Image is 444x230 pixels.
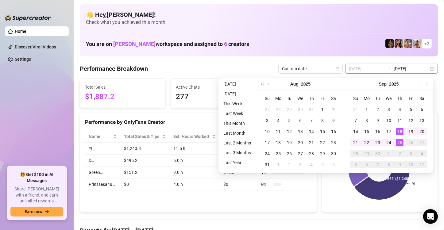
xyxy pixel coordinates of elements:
div: 30 [374,150,381,157]
li: [DATE] [221,80,253,88]
span: Share [PERSON_NAME] with a friend, and earn unlimited rewards [10,186,63,204]
td: 2025-08-18 [273,137,284,148]
td: 2025-07-27 [262,104,273,115]
td: 2025-09-17 [383,126,394,137]
button: Last year (Control + left) [259,78,265,90]
td: 2025-08-26 [284,148,295,159]
td: 2025-08-17 [262,137,273,148]
li: Last Week [221,110,253,117]
div: 12 [407,117,415,124]
td: 2025-09-05 [317,159,328,170]
td: 9.0 h [170,167,220,178]
td: Green… [85,167,120,178]
td: 2025-09-04 [394,104,405,115]
div: 28 [308,150,315,157]
div: 14 [352,128,359,135]
text: YL… [412,182,419,186]
td: 2025-10-05 [350,159,361,170]
td: 11.5 h [170,143,220,155]
td: 2025-10-04 [416,148,427,159]
td: 2025-07-28 [273,104,284,115]
div: 29 [286,106,293,113]
div: 5 [352,161,359,168]
div: 6 [330,161,337,168]
td: 2025-08-23 [328,137,339,148]
div: 4 [275,117,282,124]
div: 22 [319,139,326,146]
div: 1 [275,161,282,168]
li: [DATE] [221,90,253,98]
button: Choose a year [301,78,311,90]
h4: Performance Breakdown [80,64,148,73]
li: Last 2 Months [221,139,253,147]
div: 20 [297,139,304,146]
th: Mo [273,93,284,104]
td: 2025-10-07 [372,159,383,170]
div: 4 [396,106,403,113]
td: 4.0 h [170,178,220,190]
td: $0 [120,178,170,190]
td: 2025-07-29 [284,104,295,115]
li: Last Year [221,159,253,166]
td: 2025-10-02 [394,148,405,159]
div: 10 [385,117,392,124]
div: 22 [363,139,370,146]
span: calendar [336,67,339,71]
th: Sa [416,93,427,104]
div: 9 [330,117,337,124]
div: 5 [319,161,326,168]
span: Custom date [282,64,339,73]
td: 2025-08-30 [328,148,339,159]
th: Tu [284,93,295,104]
span: 6 [224,41,227,47]
div: 19 [286,139,293,146]
div: 17 [264,139,271,146]
div: 21 [352,139,359,146]
th: Th [306,93,317,104]
th: We [383,93,394,104]
td: 2025-09-13 [416,115,427,126]
span: Name [89,133,112,140]
td: 2025-07-30 [295,104,306,115]
td: 2025-10-08 [383,159,394,170]
div: 31 [352,106,359,113]
div: Open Intercom Messenger [423,209,438,224]
li: This Week [221,100,253,107]
td: 2025-09-06 [416,104,427,115]
th: Total Sales & Tips [120,131,170,143]
div: 1 [363,106,370,113]
span: $1,887.2 [85,91,160,103]
div: 29 [363,150,370,157]
td: 2025-08-06 [295,115,306,126]
td: $16.8 [220,167,257,178]
h4: 👋 Hey, [PERSON_NAME] ! [86,10,432,19]
td: 2025-09-04 [306,159,317,170]
a: Settings [15,57,31,62]
button: Choose a month [290,78,299,90]
div: 24 [264,150,271,157]
img: logo-BBDzfeDw.svg [5,15,51,21]
td: 2025-10-11 [416,159,427,170]
td: 2025-08-19 [284,137,295,148]
td: 2025-08-22 [317,137,328,148]
td: 2025-09-08 [361,115,372,126]
div: 23 [330,139,337,146]
div: 31 [308,106,315,113]
td: 2025-08-28 [306,148,317,159]
td: 2025-09-03 [295,159,306,170]
li: Last 3 Months [221,149,253,156]
td: 2025-09-18 [394,126,405,137]
div: 7 [352,117,359,124]
td: 2025-09-09 [372,115,383,126]
img: D [385,39,394,48]
div: 7 [308,117,315,124]
div: 1 [385,150,392,157]
th: Sa [328,93,339,104]
button: Previous month (PageUp) [265,78,272,90]
td: 2025-08-02 [328,104,339,115]
div: 6 [363,161,370,168]
div: 11 [396,117,403,124]
div: 20 [418,128,426,135]
div: 21 [308,139,315,146]
td: 2025-09-29 [361,148,372,159]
